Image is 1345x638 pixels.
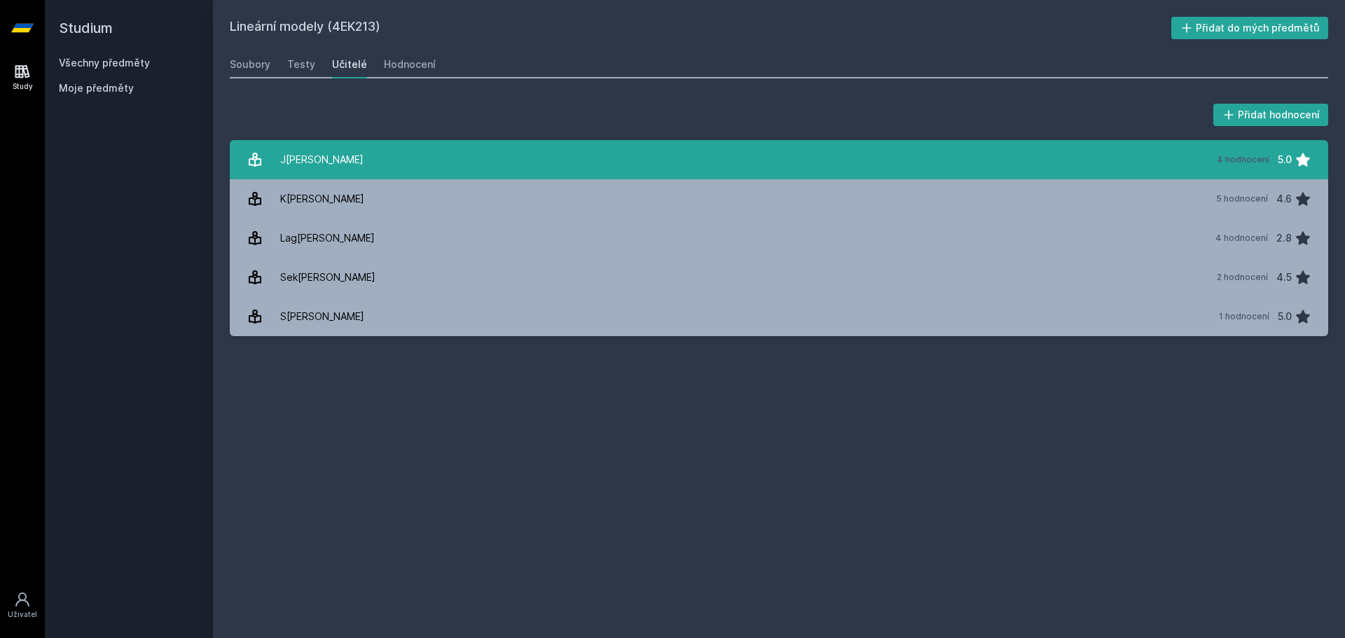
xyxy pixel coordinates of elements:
[1171,17,1329,39] button: Přidat do mých předmětů
[280,263,375,291] div: Sek[PERSON_NAME]
[1276,185,1292,213] div: 4.6
[332,57,367,71] div: Učitelé
[1276,263,1292,291] div: 4.5
[280,146,364,174] div: J[PERSON_NAME]
[1217,154,1269,165] div: 4 hodnocení
[1217,272,1268,283] div: 2 hodnocení
[13,81,33,92] div: Study
[287,50,315,78] a: Testy
[1216,193,1268,204] div: 5 hodnocení
[1219,311,1269,322] div: 1 hodnocení
[230,17,1171,39] h2: Lineární modely (4EK213)
[230,219,1328,258] a: Lag[PERSON_NAME] 4 hodnocení 2.8
[1276,224,1292,252] div: 2.8
[8,609,37,620] div: Uživatel
[280,303,364,331] div: S[PERSON_NAME]
[280,224,375,252] div: Lag[PERSON_NAME]
[332,50,367,78] a: Učitelé
[384,57,436,71] div: Hodnocení
[230,50,270,78] a: Soubory
[230,179,1328,219] a: K[PERSON_NAME] 5 hodnocení 4.6
[3,56,42,99] a: Study
[1278,146,1292,174] div: 5.0
[1215,233,1268,244] div: 4 hodnocení
[287,57,315,71] div: Testy
[59,81,134,95] span: Moje předměty
[1278,303,1292,331] div: 5.0
[384,50,436,78] a: Hodnocení
[1213,104,1329,126] button: Přidat hodnocení
[230,258,1328,297] a: Sek[PERSON_NAME] 2 hodnocení 4.5
[230,297,1328,336] a: S[PERSON_NAME] 1 hodnocení 5.0
[230,140,1328,179] a: J[PERSON_NAME] 4 hodnocení 5.0
[230,57,270,71] div: Soubory
[3,584,42,627] a: Uživatel
[59,57,150,69] a: Všechny předměty
[280,185,364,213] div: K[PERSON_NAME]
